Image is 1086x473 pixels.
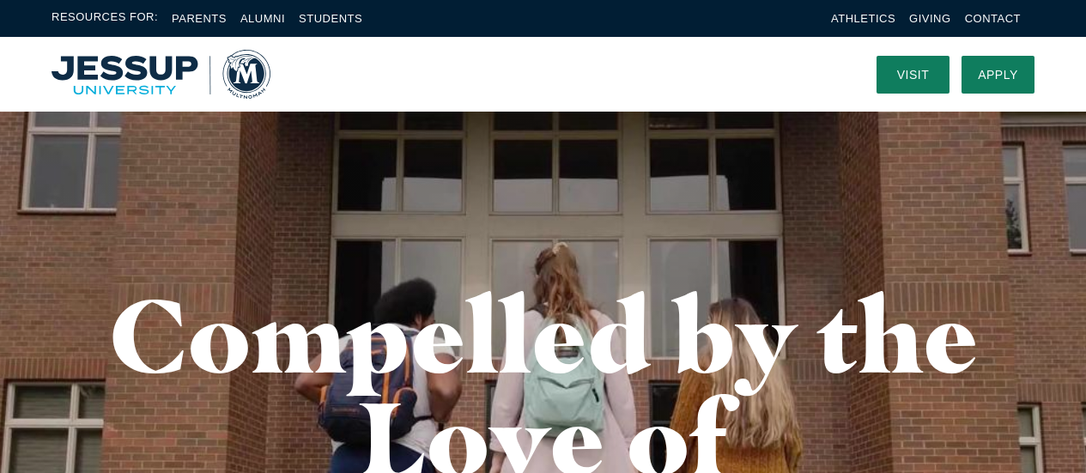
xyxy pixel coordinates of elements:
[909,12,951,25] a: Giving
[52,50,270,99] a: Home
[172,12,227,25] a: Parents
[831,12,895,25] a: Athletics
[962,56,1034,94] a: Apply
[52,9,158,28] span: Resources For:
[877,56,949,94] a: Visit
[52,50,270,99] img: Multnomah University Logo
[965,12,1021,25] a: Contact
[299,12,362,25] a: Students
[240,12,285,25] a: Alumni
